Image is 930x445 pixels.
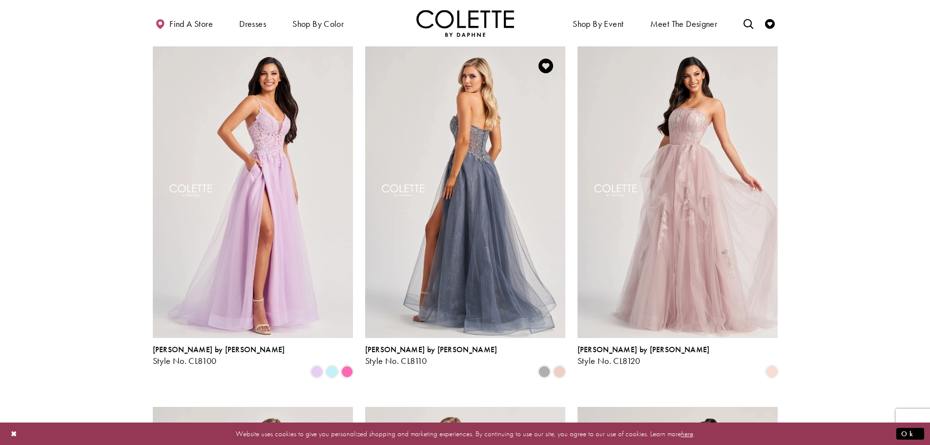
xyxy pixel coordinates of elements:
[153,345,285,366] div: Colette by Daphne Style No. CL8100
[365,46,565,338] a: Visit Colette by Daphne Style No. CL8110 Page
[538,366,550,378] i: Steel
[341,366,353,378] i: Pink
[237,10,269,37] span: Dresses
[292,19,344,29] span: Shop by color
[153,10,215,37] a: Find a store
[365,345,497,366] div: Colette by Daphne Style No. CL8110
[578,345,710,366] div: Colette by Daphne Style No. CL8120
[326,366,338,378] i: Light Blue
[681,428,693,438] a: here
[766,366,778,378] i: Blush
[290,10,346,37] span: Shop by color
[70,427,860,440] p: Website uses cookies to give you personalized shopping and marketing experiences. By continuing t...
[763,10,777,37] a: Check Wishlist
[536,56,556,76] a: Add to Wishlist
[578,46,778,338] a: Visit Colette by Daphne Style No. CL8120 Page
[6,425,22,442] button: Close Dialog
[416,10,514,37] a: Visit Home Page
[896,427,924,440] button: Submit Dialog
[648,10,720,37] a: Meet the designer
[311,366,323,378] i: Lilac
[365,344,497,355] span: [PERSON_NAME] by [PERSON_NAME]
[741,10,756,37] a: Toggle search
[365,355,427,366] span: Style No. CL8110
[570,10,626,37] span: Shop By Event
[554,366,565,378] i: Rose
[416,10,514,37] img: Colette by Daphne
[650,19,718,29] span: Meet the designer
[239,19,266,29] span: Dresses
[573,19,623,29] span: Shop By Event
[169,19,213,29] span: Find a store
[153,46,353,338] a: Visit Colette by Daphne Style No. CL8100 Page
[578,344,710,355] span: [PERSON_NAME] by [PERSON_NAME]
[578,355,641,366] span: Style No. CL8120
[153,355,217,366] span: Style No. CL8100
[153,344,285,355] span: [PERSON_NAME] by [PERSON_NAME]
